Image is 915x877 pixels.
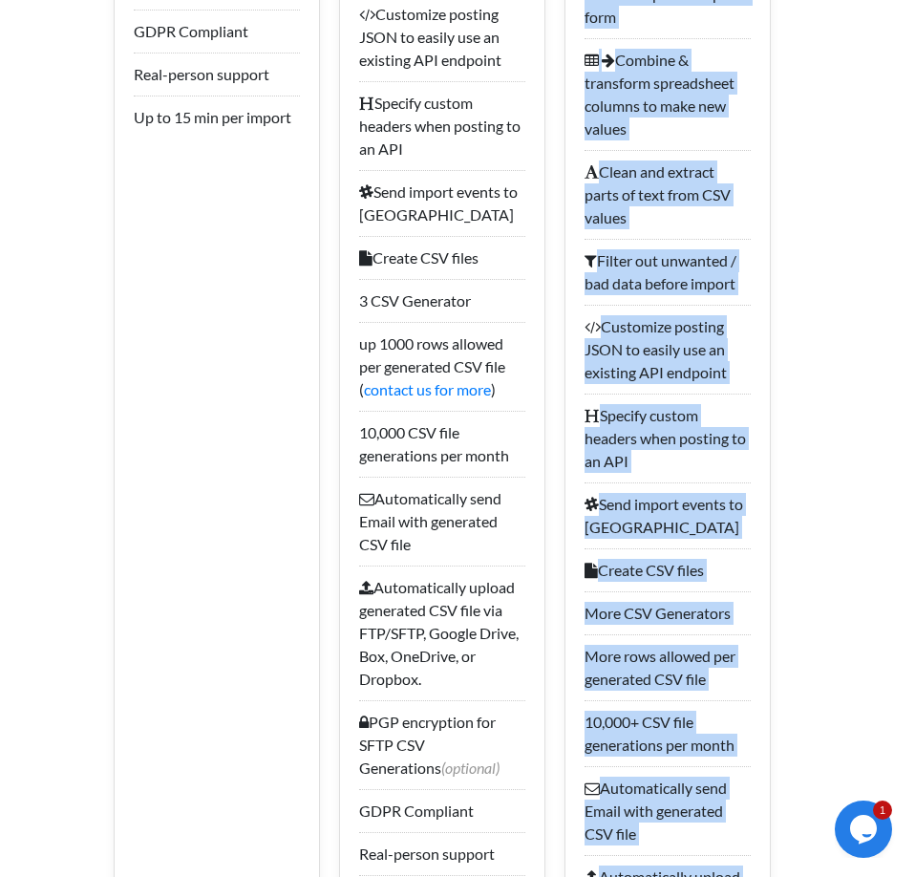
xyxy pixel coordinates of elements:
[359,322,525,411] li: up 1000 rows allowed per generated CSV file ( )
[134,10,300,53] li: GDPR Compliant
[585,548,751,591] li: Create CSV files
[585,239,751,305] li: Filter out unwanted / bad data before import
[585,394,751,482] li: Specify custom headers when posting to an API
[585,150,751,239] li: Clean and extract parts of text from CSV values
[359,832,525,875] li: Real-person support
[585,766,751,855] li: Automatically send Email with generated CSV file
[359,789,525,832] li: GDPR Compliant
[359,566,525,700] li: Automatically upload generated CSV file via FTP/SFTP, Google Drive, Box, OneDrive, or Dropbox.
[359,411,525,477] li: 10,000 CSV file generations per month
[359,81,525,170] li: Specify custom headers when posting to an API
[585,38,751,150] li: Combine & transform spreadsheet columns to make new values
[359,170,525,236] li: Send import events to [GEOGRAPHIC_DATA]
[359,700,525,789] li: PGP encryption for SFTP CSV Generations
[585,591,751,634] li: More CSV Generators
[359,477,525,566] li: Automatically send Email with generated CSV file
[359,236,525,279] li: Create CSV files
[585,700,751,766] li: 10,000+ CSV file generations per month
[585,634,751,700] li: More rows allowed per generated CSV file
[585,305,751,394] li: Customize posting JSON to easily use an existing API endpoint
[359,279,525,322] li: 3 CSV Generator
[134,96,300,139] li: Up to 15 min per import
[134,53,300,96] li: Real-person support
[835,801,896,858] iframe: chat widget
[364,380,491,398] a: contact us for more
[585,482,751,548] li: Send import events to [GEOGRAPHIC_DATA]
[441,759,500,777] span: (optional)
